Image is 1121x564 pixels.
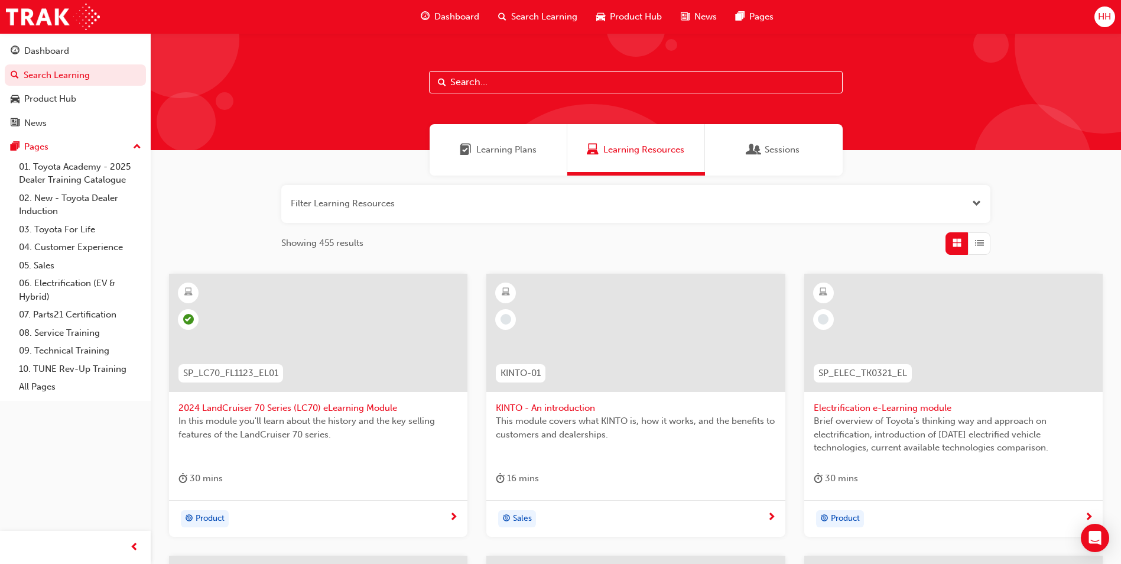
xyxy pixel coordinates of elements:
[11,70,19,81] span: search-icon
[460,143,472,157] span: Learning Plans
[502,511,511,527] span: target-icon
[1094,7,1115,27] button: HH
[814,471,823,486] span: duration-icon
[196,512,225,526] span: Product
[736,9,745,24] span: pages-icon
[596,9,605,24] span: car-icon
[183,367,278,380] span: SP_LC70_FL1123_EL01
[496,414,775,441] span: This module covers what KINTO is, how it works, and the benefits to customers and dealerships.
[178,401,458,415] span: 2024 LandCruiser 70 Series (LC70) eLearning Module
[489,5,587,29] a: search-iconSearch Learning
[183,314,194,325] span: learningRecordVerb_PASS-icon
[705,124,843,176] a: SessionsSessions
[24,140,48,154] div: Pages
[5,64,146,86] a: Search Learning
[814,471,858,486] div: 30 mins
[449,513,458,523] span: next-icon
[1081,524,1109,552] div: Open Intercom Messenger
[178,471,187,486] span: duration-icon
[486,274,785,537] a: KINTO-01KINTO - An introductionThis module covers what KINTO is, how it works, and the benefits t...
[567,124,705,176] a: Learning ResourcesLearning Resources
[14,342,146,360] a: 09. Technical Training
[169,274,467,537] a: SP_LC70_FL1123_EL012024 LandCruiser 70 Series (LC70) eLearning ModuleIn this module you'll learn ...
[831,512,860,526] span: Product
[820,511,828,527] span: target-icon
[185,511,193,527] span: target-icon
[818,314,828,325] span: learningRecordVerb_NONE-icon
[438,76,446,89] span: Search
[671,5,726,29] a: news-iconNews
[434,10,479,24] span: Dashboard
[814,414,1093,455] span: Brief overview of Toyota’s thinking way and approach on electrification, introduction of [DATE] e...
[819,285,827,300] span: learningResourceType_ELEARNING-icon
[511,10,577,24] span: Search Learning
[178,471,223,486] div: 30 mins
[14,324,146,342] a: 08. Service Training
[818,367,907,380] span: SP_ELEC_TK0321_EL
[281,236,363,250] span: Showing 455 results
[498,9,506,24] span: search-icon
[130,540,139,555] span: prev-icon
[429,71,843,93] input: Search...
[14,306,146,324] a: 07. Parts21 Certification
[14,257,146,275] a: 05. Sales
[767,513,776,523] span: next-icon
[411,5,489,29] a: guage-iconDashboard
[430,124,567,176] a: Learning PlansLearning Plans
[24,116,47,130] div: News
[5,136,146,158] button: Pages
[6,4,100,30] img: Trak
[765,143,800,157] span: Sessions
[421,9,430,24] span: guage-icon
[975,236,984,250] span: List
[5,88,146,110] a: Product Hub
[694,10,717,24] span: News
[14,189,146,221] a: 02. New - Toyota Dealer Induction
[5,38,146,136] button: DashboardSearch LearningProduct HubNews
[11,142,20,153] span: pages-icon
[501,314,511,325] span: learningRecordVerb_NONE-icon
[1098,10,1111,24] span: HH
[476,143,537,157] span: Learning Plans
[496,471,505,486] span: duration-icon
[1084,513,1093,523] span: next-icon
[24,92,76,106] div: Product Hub
[749,10,774,24] span: Pages
[178,414,458,441] span: In this module you'll learn about the history and the key selling features of the LandCruiser 70 ...
[184,285,193,300] span: learningResourceType_ELEARNING-icon
[610,10,662,24] span: Product Hub
[726,5,783,29] a: pages-iconPages
[11,118,20,129] span: news-icon
[133,140,141,155] span: up-icon
[501,367,541,380] span: KINTO-01
[14,274,146,306] a: 06. Electrification (EV & Hybrid)
[496,471,539,486] div: 16 mins
[587,5,671,29] a: car-iconProduct Hub
[5,112,146,134] a: News
[513,512,532,526] span: Sales
[5,40,146,62] a: Dashboard
[804,274,1103,537] a: SP_ELEC_TK0321_ELElectrification e-Learning moduleBrief overview of Toyota’s thinking way and app...
[814,401,1093,415] span: Electrification e-Learning module
[11,46,20,57] span: guage-icon
[972,197,981,210] button: Open the filter
[14,238,146,257] a: 04. Customer Experience
[748,143,760,157] span: Sessions
[587,143,599,157] span: Learning Resources
[502,285,510,300] span: learningResourceType_ELEARNING-icon
[14,360,146,378] a: 10. TUNE Rev-Up Training
[496,401,775,415] span: KINTO - An introduction
[953,236,961,250] span: Grid
[14,158,146,189] a: 01. Toyota Academy - 2025 Dealer Training Catalogue
[14,221,146,239] a: 03. Toyota For Life
[603,143,684,157] span: Learning Resources
[24,44,69,58] div: Dashboard
[11,94,20,105] span: car-icon
[681,9,690,24] span: news-icon
[14,378,146,396] a: All Pages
